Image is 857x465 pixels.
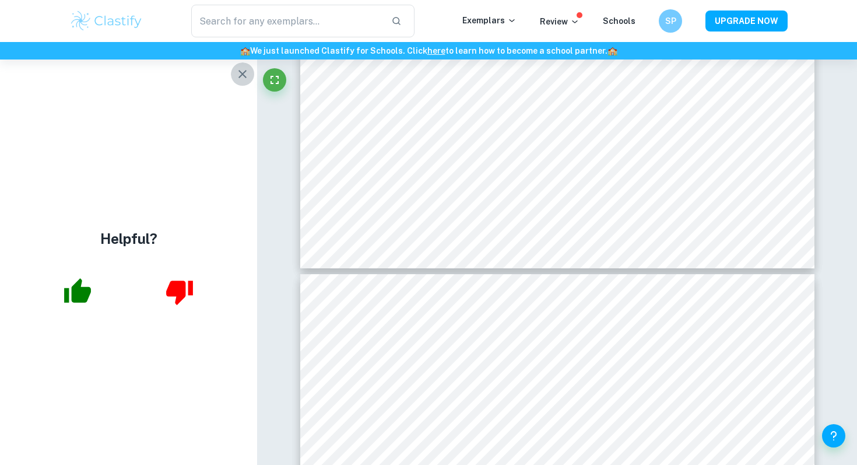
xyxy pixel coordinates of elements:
[69,9,143,33] img: Clastify logo
[100,228,157,249] h4: Helpful?
[427,46,445,55] a: here
[2,44,855,57] h6: We just launched Clastify for Schools. Click to learn how to become a school partner.
[603,16,635,26] a: Schools
[191,5,382,37] input: Search for any exemplars...
[664,15,677,27] h6: SP
[263,68,286,92] button: Fullscreen
[540,15,579,28] p: Review
[240,46,250,55] span: 🏫
[462,14,517,27] p: Exemplars
[607,46,617,55] span: 🏫
[705,11,788,32] button: UPGRADE NOW
[822,424,845,447] button: Help and Feedback
[659,9,682,33] button: SP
